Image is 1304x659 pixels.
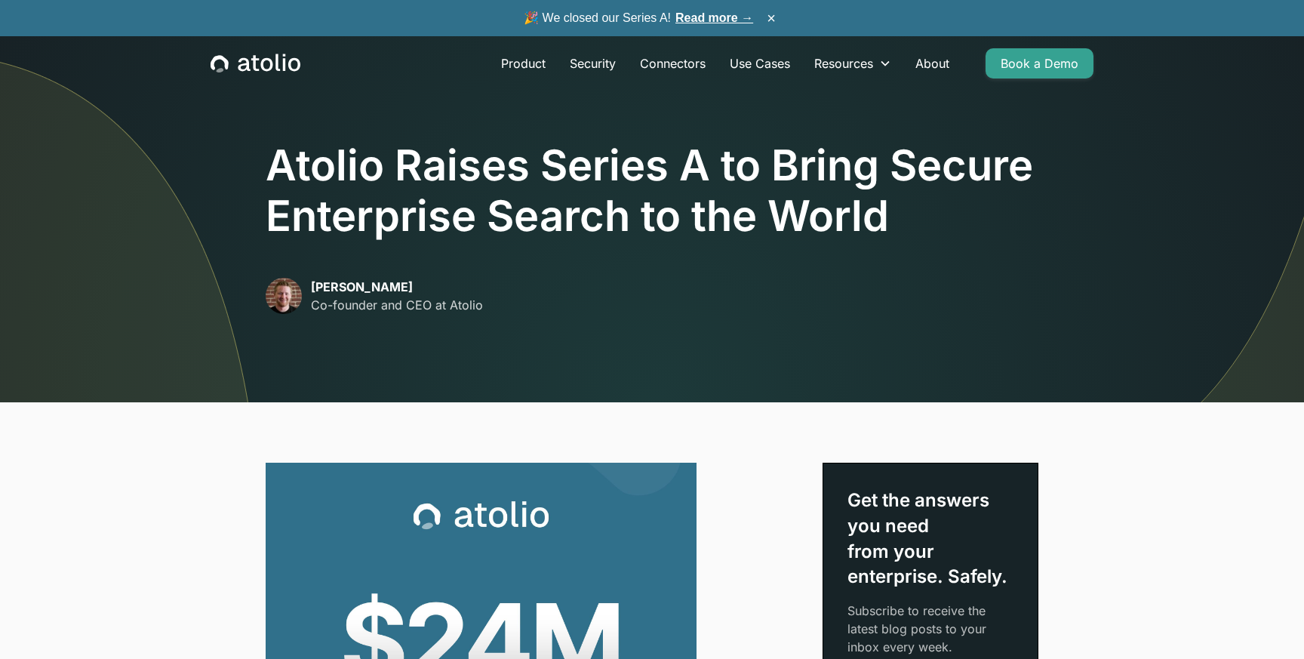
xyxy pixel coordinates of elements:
[211,54,300,73] a: home
[762,10,780,26] button: ×
[1229,587,1304,659] iframe: Chat Widget
[718,48,802,79] a: Use Cases
[847,602,1013,656] p: Subscribe to receive the latest blog posts to your inbox every week.
[489,48,558,79] a: Product
[903,48,961,79] a: About
[558,48,628,79] a: Security
[847,488,1013,589] div: Get the answers you need from your enterprise. Safely.
[266,140,1038,242] h1: Atolio Raises Series A to Bring Secure Enterprise Search to the World
[311,296,483,314] p: Co-founder and CEO at Atolio
[814,54,873,72] div: Resources
[524,9,753,27] span: 🎉 We closed our Series A!
[628,48,718,79] a: Connectors
[675,11,753,24] a: Read more →
[311,278,483,296] p: [PERSON_NAME]
[986,48,1093,79] a: Book a Demo
[802,48,903,79] div: Resources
